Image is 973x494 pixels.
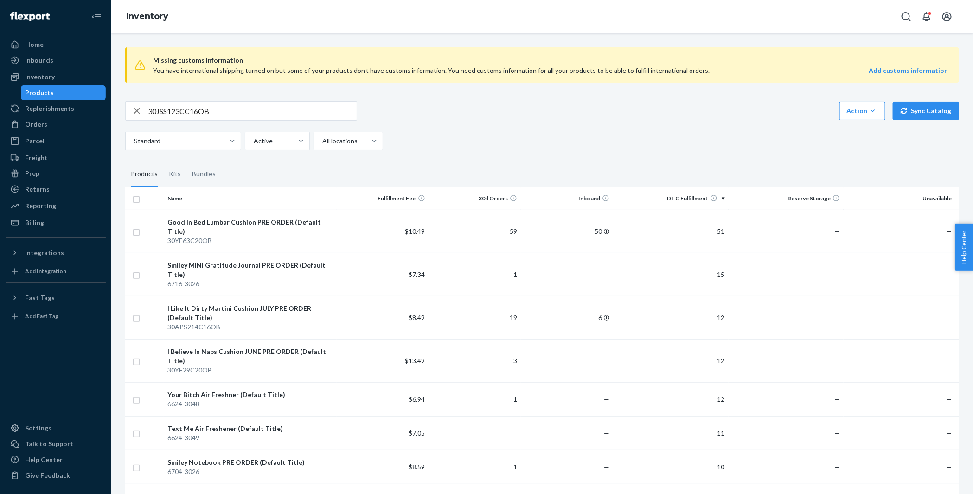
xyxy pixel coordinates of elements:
th: 30d Orders [429,187,521,210]
span: — [604,429,609,437]
span: — [946,270,952,278]
td: 12 [613,296,729,339]
a: Inventory [126,11,168,21]
div: Inventory [25,72,55,82]
strong: Add customs information [869,66,948,74]
img: Flexport logo [10,12,50,21]
button: Fast Tags [6,290,106,305]
button: Sync Catalog [893,102,959,120]
div: Kits [169,161,181,187]
td: ― [429,416,521,450]
span: — [946,463,952,471]
td: 11 [613,416,729,450]
div: I Like It Dirty Martini Cushion JULY PRE ORDER (Default Title) [167,304,333,322]
button: Open notifications [917,7,936,26]
div: Settings [25,423,51,433]
td: 15 [613,253,729,296]
a: Talk to Support [6,436,106,451]
span: — [946,314,952,321]
a: Settings [6,421,106,436]
div: 6624-3048 [167,399,333,409]
td: 12 [613,339,729,382]
span: — [946,227,952,235]
span: — [946,429,952,437]
th: Inbound [521,187,613,210]
div: Smiley Notebook PRE ORDER (Default Title) [167,458,333,467]
button: Give Feedback [6,468,106,483]
div: Replenishments [25,104,74,113]
span: — [834,227,840,235]
button: Open Search Box [897,7,915,26]
a: Home [6,37,106,52]
td: 6 [521,296,613,339]
div: 30YE29C20OB [167,366,333,375]
span: — [604,463,609,471]
button: Open account menu [938,7,956,26]
div: Add Fast Tag [25,312,58,320]
a: Help Center [6,452,106,467]
div: Add Integration [25,267,66,275]
a: Orders [6,117,106,132]
span: $10.49 [405,227,425,235]
span: — [834,429,840,437]
span: — [834,314,840,321]
a: Reporting [6,199,106,213]
span: — [946,395,952,403]
td: 3 [429,339,521,382]
input: Search inventory by name or sku [148,102,357,120]
div: Billing [25,218,44,227]
td: 1 [429,450,521,484]
span: — [604,270,609,278]
div: Home [25,40,44,49]
a: Replenishments [6,101,106,116]
th: Unavailable [844,187,959,210]
div: Products [26,88,54,97]
a: Inventory [6,70,106,84]
div: Integrations [25,248,64,257]
span: — [834,463,840,471]
button: Help Center [955,224,973,271]
span: $7.05 [409,429,425,437]
div: Help Center [25,455,63,464]
span: $7.34 [409,270,425,278]
div: Bundles [192,161,216,187]
div: Your Bitch Air Freshner (Default Title) [167,390,333,399]
td: 1 [429,382,521,416]
div: Smiley MINI Gratitude Journal PRE ORDER (Default Title) [167,261,333,279]
a: Returns [6,182,106,197]
div: You have international shipping turned on but some of your products don’t have customs informatio... [153,66,789,75]
td: 51 [613,210,729,253]
div: Inbounds [25,56,53,65]
div: 6716-3026 [167,279,333,289]
div: 30YE63C20OB [167,236,333,245]
div: Prep [25,169,39,178]
span: $8.59 [409,463,425,471]
div: Returns [25,185,50,194]
div: 6624-3049 [167,433,333,443]
div: Talk to Support [25,439,73,449]
span: $6.94 [409,395,425,403]
input: All locations [321,136,322,146]
div: Fast Tags [25,293,55,302]
div: Parcel [25,136,45,146]
span: $8.49 [409,314,425,321]
div: Good In Bed Lumbar Cushion PRE ORDER (Default Title) [167,218,333,236]
td: 10 [613,450,729,484]
a: Add customs information [869,66,948,75]
a: Parcel [6,134,106,148]
span: — [946,357,952,365]
a: Inbounds [6,53,106,68]
button: Integrations [6,245,106,260]
span: — [604,357,609,365]
span: — [834,357,840,365]
th: Fulfillment Fee [337,187,429,210]
div: Products [131,161,158,187]
span: Missing customs information [153,55,948,66]
td: 12 [613,382,729,416]
div: Text Me Air Freshener (Default Title) [167,424,333,433]
button: Close Navigation [87,7,106,26]
a: Prep [6,166,106,181]
button: Action [839,102,885,120]
th: Name [164,187,337,210]
input: Active [253,136,254,146]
